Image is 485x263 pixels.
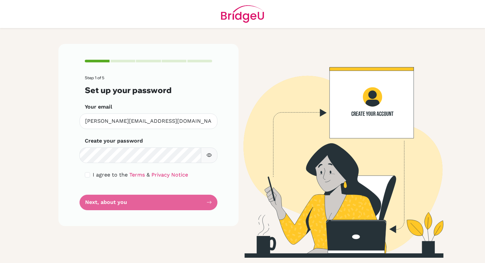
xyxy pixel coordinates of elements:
span: Step 1 of 5 [85,75,104,80]
a: Terms [129,172,145,178]
label: Your email [85,103,112,111]
span: I agree to the [93,172,128,178]
h3: Set up your password [85,85,212,95]
a: Privacy Notice [151,172,188,178]
label: Create your password [85,137,143,145]
input: Insert your email* [80,114,217,129]
span: & [146,172,150,178]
